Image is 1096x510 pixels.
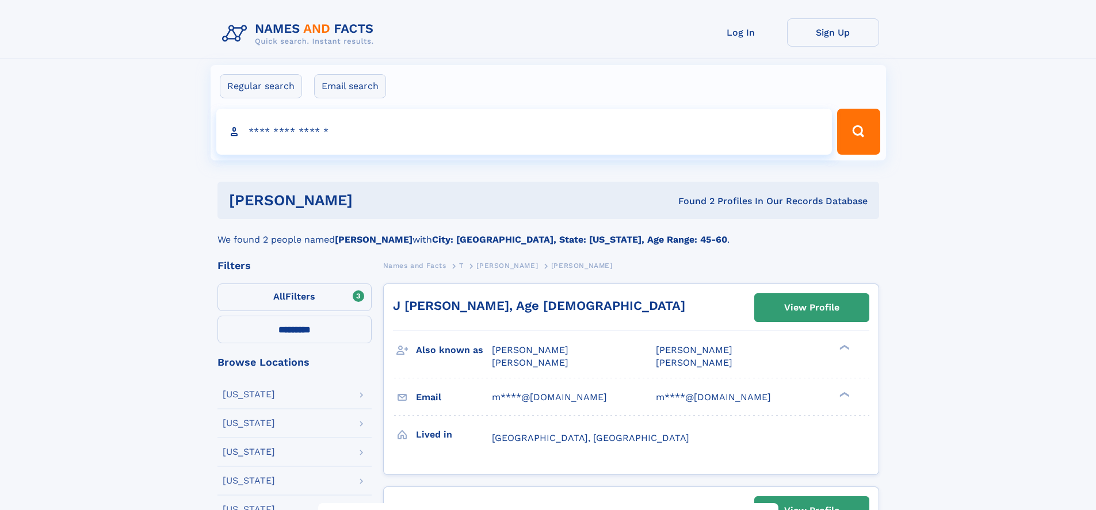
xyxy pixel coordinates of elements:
div: View Profile [784,294,839,321]
a: J [PERSON_NAME], Age [DEMOGRAPHIC_DATA] [393,298,685,313]
div: ❯ [837,390,850,398]
h3: Lived in [416,425,492,444]
img: Logo Names and Facts [217,18,383,49]
b: City: [GEOGRAPHIC_DATA], State: [US_STATE], Age Range: 45-60 [432,234,727,245]
div: Filters [217,260,372,271]
div: [US_STATE] [223,476,275,485]
b: [PERSON_NAME] [335,234,413,245]
a: Log In [695,18,787,47]
a: Sign Up [787,18,879,47]
span: All [273,291,285,302]
div: We found 2 people named with . [217,219,879,247]
h3: Email [416,388,492,407]
span: [PERSON_NAME] [656,357,732,368]
h1: [PERSON_NAME] [229,193,515,208]
input: search input [216,109,832,155]
h3: Also known as [416,340,492,360]
span: T [459,262,464,270]
div: Found 2 Profiles In Our Records Database [515,195,868,208]
a: View Profile [755,294,869,321]
span: [PERSON_NAME] [492,357,568,368]
a: Names and Facts [383,258,446,273]
div: [US_STATE] [223,390,275,399]
span: [PERSON_NAME] [551,262,613,270]
button: Search Button [837,109,880,155]
div: [US_STATE] [223,419,275,428]
span: [PERSON_NAME] [476,262,538,270]
label: Email search [314,74,386,98]
div: ❯ [837,344,850,351]
span: [PERSON_NAME] [656,344,732,355]
span: [PERSON_NAME] [492,344,568,355]
div: Browse Locations [217,357,372,367]
span: [GEOGRAPHIC_DATA], [GEOGRAPHIC_DATA] [492,432,689,443]
label: Filters [217,283,372,311]
div: [US_STATE] [223,447,275,457]
a: [PERSON_NAME] [476,258,538,273]
a: T [459,258,464,273]
label: Regular search [220,74,302,98]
